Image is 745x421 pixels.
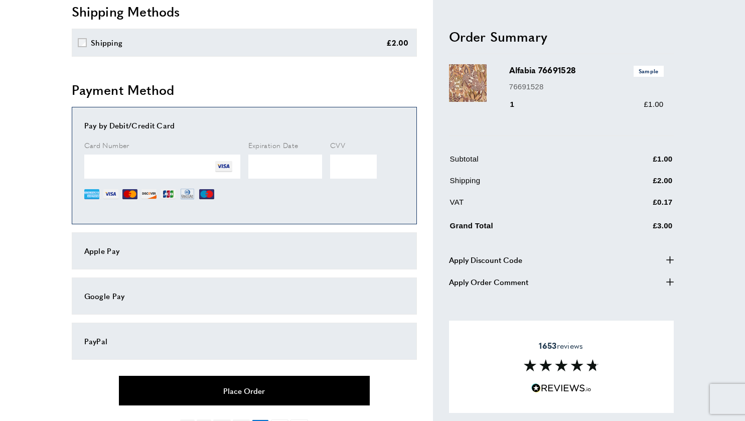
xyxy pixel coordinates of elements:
[215,158,232,175] img: VI.png
[84,290,404,302] div: Google Pay
[84,119,404,131] div: Pay by Debit/Credit Card
[531,383,591,393] img: Reviews.io 5 stars
[84,187,99,202] img: AE.png
[604,175,673,194] td: £2.00
[524,359,599,371] img: Reviews section
[634,66,664,76] span: Sample
[449,275,528,288] span: Apply Order Comment
[539,341,583,351] span: reviews
[604,196,673,216] td: £0.17
[84,245,404,257] div: Apple Pay
[84,155,240,179] iframe: Secure Credit Card Frame - Credit Card Number
[248,140,299,150] span: Expiration Date
[103,187,118,202] img: VI.png
[604,218,673,239] td: £3.00
[199,187,214,202] img: MI.png
[386,37,409,49] div: £2.00
[449,27,674,45] h2: Order Summary
[180,187,196,202] img: DN.png
[449,253,522,265] span: Apply Discount Code
[161,187,176,202] img: JCB.png
[330,140,345,150] span: CVV
[604,153,673,173] td: £1.00
[72,3,417,21] h2: Shipping Methods
[450,153,603,173] td: Subtotal
[449,64,487,102] img: Alfabia 76691528
[450,175,603,194] td: Shipping
[91,37,122,49] div: Shipping
[119,376,370,405] button: Place Order
[509,64,664,76] h3: Alfabia 76691528
[248,155,323,179] iframe: Secure Credit Card Frame - Expiration Date
[84,140,129,150] span: Card Number
[122,187,137,202] img: MC.png
[509,98,529,110] div: 1
[450,218,603,239] td: Grand Total
[509,80,664,92] p: 76691528
[539,340,556,351] strong: 1653
[84,335,404,347] div: PayPal
[644,100,663,108] span: £1.00
[72,81,417,99] h2: Payment Method
[450,196,603,216] td: VAT
[141,187,157,202] img: DI.png
[330,155,377,179] iframe: Secure Credit Card Frame - CVV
